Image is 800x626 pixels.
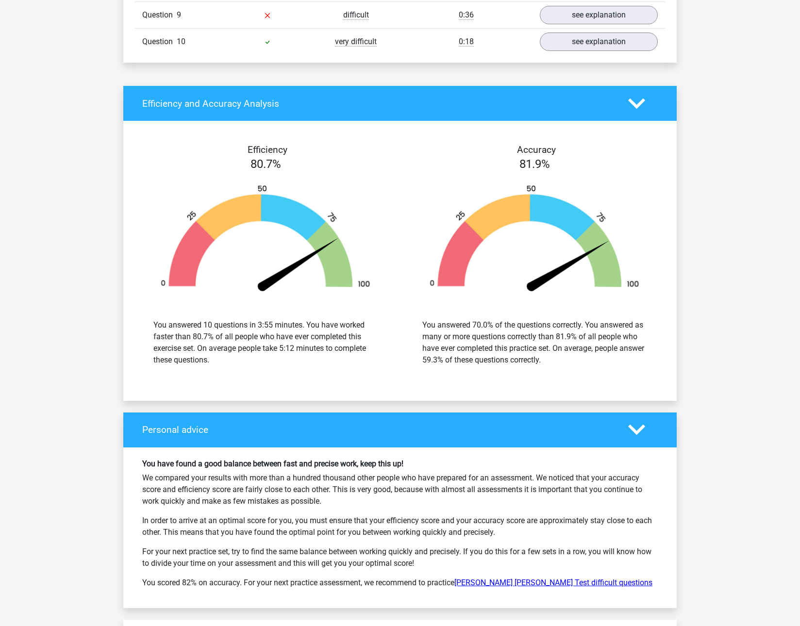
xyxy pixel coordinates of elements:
p: You scored 82% on accuracy. For your next practice assessment, we recommend to practice [142,577,658,589]
h4: Efficiency [142,144,393,155]
div: You answered 70.0% of the questions correctly. You answered as many or more questions correctly t... [422,319,647,366]
p: For your next practice set, try to find the same balance between working quickly and precisely. I... [142,546,658,569]
span: Question [142,36,177,48]
img: 82.0790d660cc64.png [415,184,654,296]
h4: Accuracy [411,144,662,155]
span: Question [142,9,177,21]
img: 81.faf665cb8af7.png [146,184,385,296]
h6: You have found a good balance between fast and precise work, keep this up! [142,459,658,468]
div: You answered 10 questions in 3:55 minutes. You have worked faster than 80.7% of all people who ha... [153,319,378,366]
a: [PERSON_NAME] [PERSON_NAME] Test difficult questions [454,578,652,587]
span: very difficult [335,37,377,47]
p: We compared your results with more than a hundred thousand other people who have prepared for an ... [142,472,658,507]
span: 81.9% [519,157,550,171]
a: see explanation [540,33,658,51]
h4: Personal advice [142,424,614,435]
h4: Efficiency and Accuracy Analysis [142,98,614,109]
span: 9 [177,10,181,19]
p: In order to arrive at an optimal score for you, you must ensure that your efficiency score and yo... [142,515,658,538]
span: 0:36 [459,10,474,20]
a: see explanation [540,6,658,24]
span: 0:18 [459,37,474,47]
span: 10 [177,37,185,46]
span: 80.7% [250,157,281,171]
span: difficult [343,10,369,20]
